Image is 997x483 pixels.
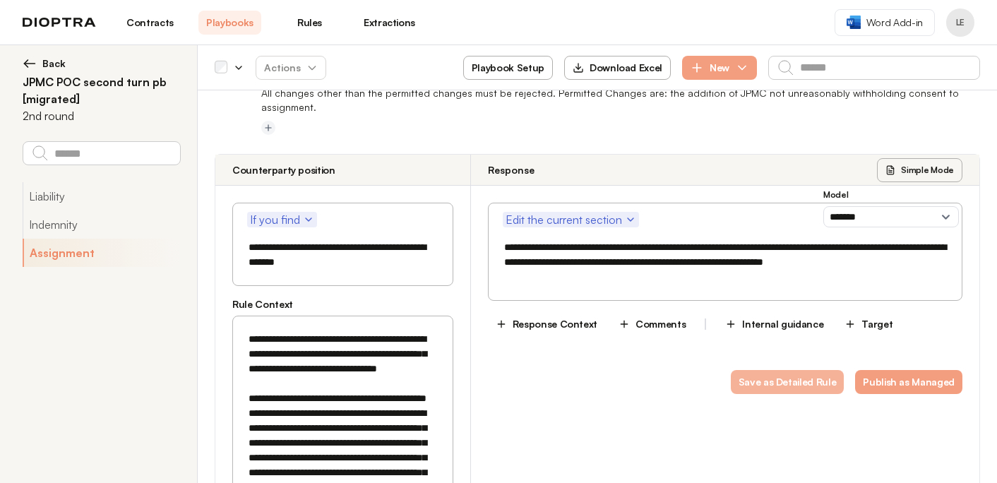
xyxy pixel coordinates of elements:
button: Edit the current section [503,212,639,227]
button: Internal guidance [717,312,831,336]
button: Download Excel [564,56,671,80]
button: Target [837,312,900,336]
button: New [682,56,757,80]
button: Liability [23,182,180,210]
img: logo [23,18,96,28]
button: Add tag [261,121,275,135]
span: Actions [253,55,329,80]
button: Indemnity [23,210,180,239]
h3: Model [823,189,959,201]
button: Response Context [488,312,605,336]
span: Back [42,56,66,71]
a: Extractions [358,11,421,35]
img: word [847,16,861,29]
button: Assignment [23,239,180,267]
button: Save as Detailed Rule [731,370,844,394]
h3: Response [488,163,535,177]
a: Contracts [119,11,181,35]
a: Word Add-in [835,9,935,36]
button: Simple Mode [877,158,962,182]
h3: Rule Context [232,297,453,311]
a: Playbooks [198,11,261,35]
img: left arrow [23,56,37,71]
button: If you find [247,212,317,227]
span: Word Add-in [866,16,923,30]
span: Edit the current section [506,211,636,228]
button: Actions [256,56,326,80]
button: Back [23,56,180,71]
button: Profile menu [946,8,974,37]
button: Playbook Setup [463,56,553,80]
button: Publish as Managed [855,370,962,394]
h3: Counterparty position [232,163,335,177]
select: Model [823,206,959,227]
div: Select all [215,61,227,74]
a: Rules [278,11,341,35]
button: Comments [611,312,693,336]
span: If you find [250,211,314,228]
p: All changes other than the permitted changes must be rejected. Permitted Changes are: the additio... [261,86,980,114]
p: 2nd round [23,107,74,124]
h2: JPMC POC second turn pb [migrated] [23,73,180,107]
